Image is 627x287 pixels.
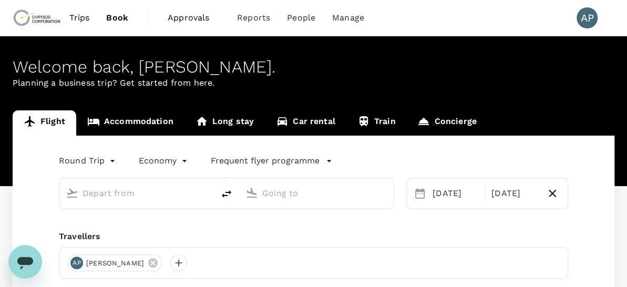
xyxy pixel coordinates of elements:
button: Open [207,192,209,194]
a: Long stay [184,110,265,136]
div: [DATE] [487,183,541,204]
div: [DATE] [428,183,482,204]
span: Reports [237,12,270,24]
span: Manage [332,12,364,24]
span: Approvals [168,12,220,24]
div: Welcome back , [PERSON_NAME] . [13,57,614,77]
div: Travellers [59,230,568,243]
div: AP[PERSON_NAME] [68,254,162,271]
span: People [287,12,315,24]
iframe: Button to launch messaging window [8,245,42,279]
button: delete [214,181,239,207]
div: Economy [139,152,190,169]
a: Accommodation [76,110,184,136]
img: Chrysos Corporation [13,6,61,29]
span: [PERSON_NAME] [80,258,150,269]
span: Trips [69,12,90,24]
input: Going to [262,185,372,201]
p: Planning a business trip? Get started from here. [13,77,614,89]
a: Concierge [406,110,487,136]
input: Depart from [83,185,192,201]
div: AP [577,7,598,28]
a: Train [346,110,407,136]
a: Car rental [265,110,346,136]
button: Frequent flyer programme [211,155,332,167]
div: AP [70,257,83,269]
div: Round Trip [59,152,118,169]
button: Open [386,192,388,194]
a: Flight [13,110,76,136]
span: Book [106,12,128,24]
p: Frequent flyer programme [211,155,320,167]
